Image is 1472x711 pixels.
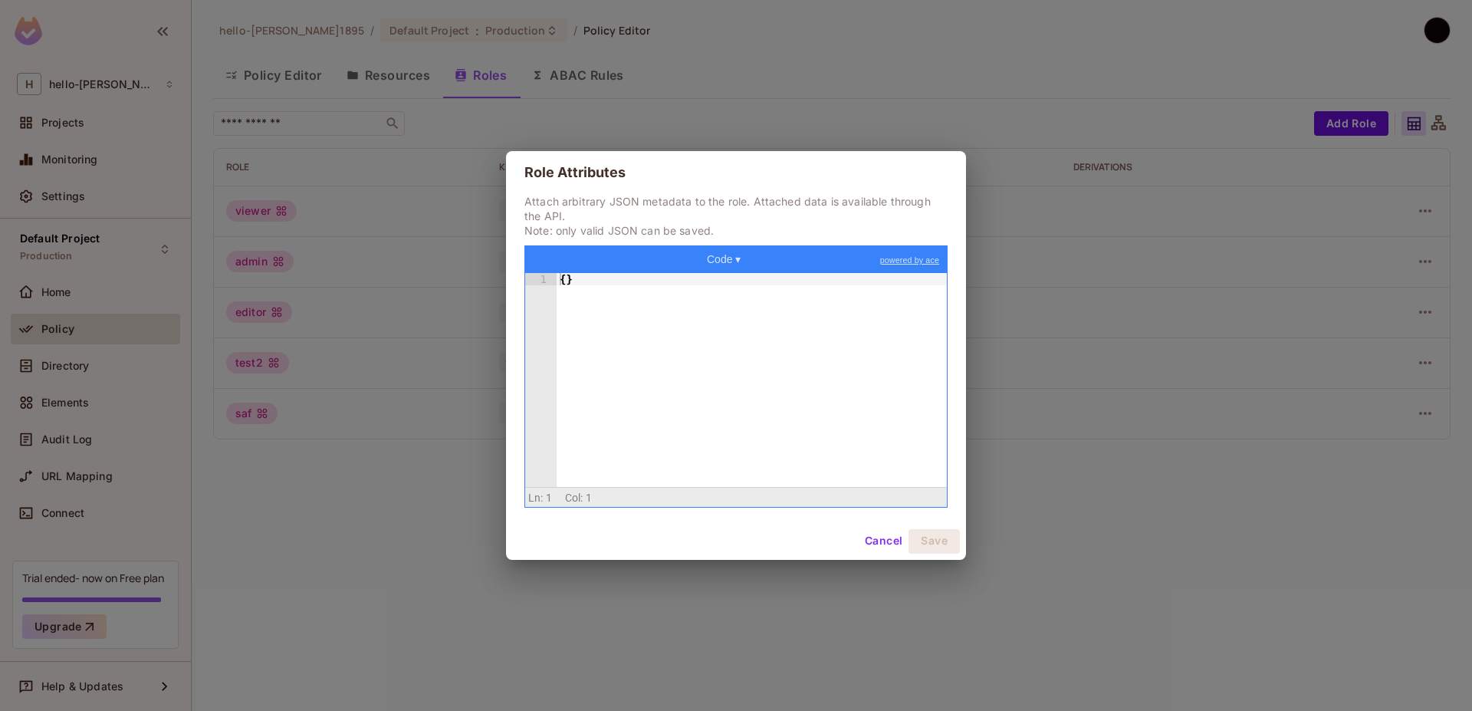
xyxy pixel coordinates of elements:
span: Col: [565,492,583,504]
div: 1 [525,273,557,285]
p: Attach arbitrary JSON metadata to the role. Attached data is available through the API. Note: onl... [524,194,948,238]
span: 1 [546,492,552,504]
button: Cancel [859,529,909,554]
button: Format JSON data, with proper indentation and line feeds (Ctrl+I) [528,249,548,269]
button: Sort contents [574,249,594,269]
span: Ln: [528,492,543,504]
h2: Role Attributes [506,151,966,194]
span: 1 [586,492,592,504]
button: Redo (Ctrl+Shift+Z) [672,249,692,269]
button: Filter, sort, or transform contents [597,249,617,269]
button: Code ▾ [701,249,746,269]
button: Save [909,529,960,554]
button: Repair JSON: fix quotes and escape characters, remove comments and JSONP notation, turn JavaScrip... [620,249,640,269]
button: Compact JSON data, remove all whitespaces (Ctrl+Shift+I) [551,249,571,269]
a: powered by ace [872,246,947,274]
button: Undo last action (Ctrl+Z) [649,249,669,269]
